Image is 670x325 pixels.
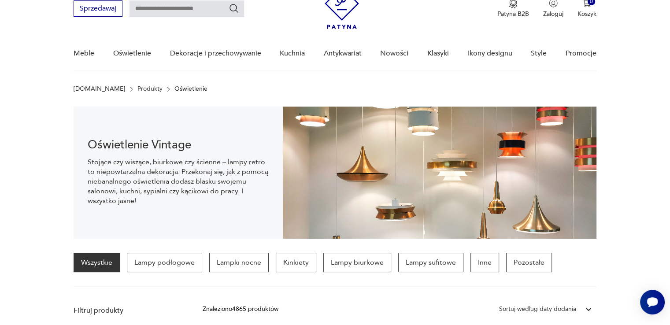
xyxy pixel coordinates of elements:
a: Dekoracje i przechowywanie [170,37,261,70]
h1: Oświetlenie Vintage [88,140,269,150]
a: Lampy biurkowe [323,253,391,272]
p: Oświetlenie [174,85,207,92]
a: Klasyki [427,37,449,70]
a: Lampy podłogowe [127,253,202,272]
a: Nowości [380,37,408,70]
a: Wszystkie [74,253,120,272]
p: Stojące czy wiszące, biurkowe czy ścienne – lampy retro to niepowtarzalna dekoracja. Przekonaj si... [88,157,269,206]
div: Sortuj według daty dodania [499,304,576,314]
button: Szukaj [229,3,239,14]
a: Oświetlenie [113,37,151,70]
a: Kinkiety [276,253,316,272]
p: Koszyk [577,10,596,18]
p: Zaloguj [543,10,563,18]
img: Oświetlenie [283,107,596,239]
a: Kuchnia [280,37,305,70]
a: Produkty [137,85,163,92]
a: Style [531,37,547,70]
a: Pozostałe [506,253,552,272]
p: Patyna B2B [497,10,529,18]
a: [DOMAIN_NAME] [74,85,125,92]
a: Sprzedawaj [74,6,122,12]
a: Inne [470,253,499,272]
p: Filtruj produkty [74,306,181,315]
iframe: Smartsupp widget button [640,290,665,314]
a: Ikony designu [467,37,512,70]
a: Antykwariat [324,37,362,70]
a: Lampki nocne [209,253,269,272]
div: Znaleziono 4865 produktów [203,304,278,314]
button: Sprzedawaj [74,0,122,17]
a: Lampy sufitowe [398,253,463,272]
a: Promocje [566,37,596,70]
a: Meble [74,37,94,70]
